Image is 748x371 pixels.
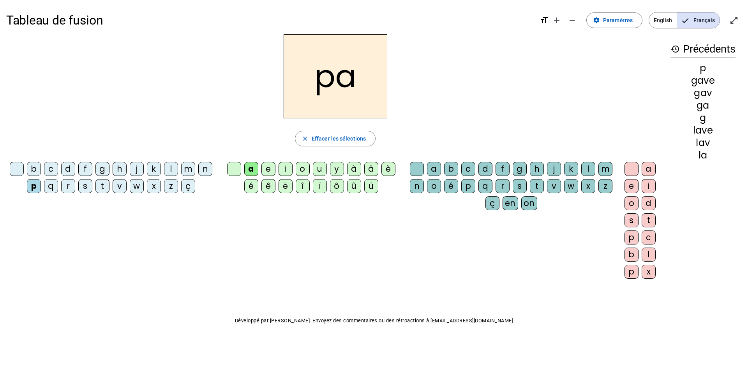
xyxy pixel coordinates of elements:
[642,265,656,279] div: x
[78,179,92,193] div: s
[642,179,656,193] div: i
[564,179,578,193] div: w
[261,179,275,193] div: ê
[295,131,376,146] button: Effacer les sélections
[581,162,595,176] div: l
[427,162,441,176] div: a
[364,162,378,176] div: â
[729,16,739,25] mat-icon: open_in_full
[642,248,656,262] div: l
[27,162,41,176] div: b
[625,179,639,193] div: e
[670,40,736,58] h3: Précédents
[381,162,395,176] div: è
[130,179,144,193] div: w
[485,196,499,210] div: ç
[198,162,212,176] div: n
[547,179,561,193] div: v
[147,162,161,176] div: k
[478,162,492,176] div: d
[27,179,41,193] div: p
[461,162,475,176] div: c
[513,179,527,193] div: s
[313,179,327,193] div: ï
[496,162,510,176] div: f
[586,12,642,28] button: Paramètres
[625,213,639,227] div: s
[147,179,161,193] div: x
[302,135,309,142] mat-icon: close
[410,179,424,193] div: n
[649,12,677,28] span: English
[503,196,518,210] div: en
[625,265,639,279] div: p
[312,134,366,143] span: Effacer les sélections
[44,179,58,193] div: q
[181,162,195,176] div: m
[581,179,595,193] div: x
[461,179,475,193] div: p
[549,12,565,28] button: Augmenter la taille de la police
[181,179,195,193] div: ç
[513,162,527,176] div: g
[670,126,736,135] div: lave
[642,162,656,176] div: a
[284,34,387,118] h2: pa
[44,162,58,176] div: c
[296,162,310,176] div: o
[444,162,458,176] div: b
[642,213,656,227] div: t
[670,101,736,110] div: ga
[61,179,75,193] div: r
[677,12,720,28] span: Français
[530,179,544,193] div: t
[670,88,736,98] div: gav
[670,113,736,123] div: g
[427,179,441,193] div: o
[642,196,656,210] div: d
[598,162,612,176] div: m
[347,162,361,176] div: à
[113,162,127,176] div: h
[61,162,75,176] div: d
[444,179,458,193] div: é
[726,12,742,28] button: Entrer en plein écran
[113,179,127,193] div: v
[649,12,720,28] mat-button-toggle-group: Language selection
[164,179,178,193] div: z
[670,151,736,160] div: la
[313,162,327,176] div: u
[330,162,344,176] div: y
[625,248,639,262] div: b
[670,138,736,148] div: lav
[568,16,577,25] mat-icon: remove
[521,196,537,210] div: on
[164,162,178,176] div: l
[347,179,361,193] div: û
[625,230,639,244] div: p
[496,179,510,193] div: r
[552,16,561,25] mat-icon: add
[296,179,310,193] div: î
[261,162,275,176] div: e
[564,162,578,176] div: k
[6,316,742,325] p: Développé par [PERSON_NAME]. Envoyez des commentaires ou des rétroactions à [EMAIL_ADDRESS][DOMAI...
[6,8,533,33] h1: Tableau de fusion
[279,162,293,176] div: i
[593,17,600,24] mat-icon: settings
[603,16,633,25] span: Paramètres
[642,230,656,244] div: c
[279,179,293,193] div: ë
[565,12,580,28] button: Diminuer la taille de la police
[95,179,109,193] div: t
[478,179,492,193] div: q
[364,179,378,193] div: ü
[670,44,680,54] mat-icon: history
[78,162,92,176] div: f
[598,179,612,193] div: z
[530,162,544,176] div: h
[330,179,344,193] div: ô
[130,162,144,176] div: j
[244,179,258,193] div: é
[540,16,549,25] mat-icon: format_size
